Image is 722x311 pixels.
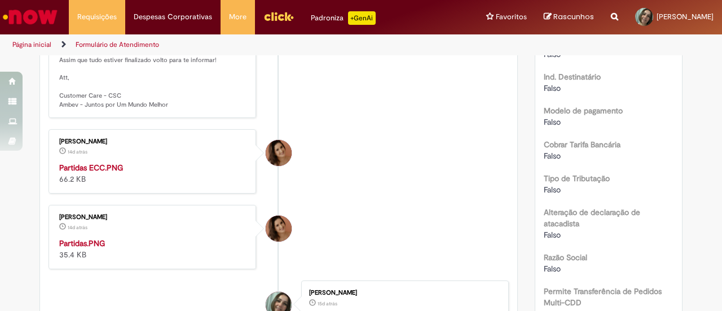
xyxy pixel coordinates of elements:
[266,216,292,242] div: Emiliane Dias De Souza
[59,138,247,145] div: [PERSON_NAME]
[544,106,623,116] b: Modelo de pagamento
[59,162,247,185] div: 66.2 KB
[68,224,87,231] time: 14/08/2025 10:46:05
[544,207,640,229] b: Alteração de declaração de atacadista
[544,83,561,93] span: Falso
[657,12,714,21] span: [PERSON_NAME]
[544,252,587,262] b: Razão Social
[12,40,51,49] a: Página inicial
[68,148,87,155] time: 14/08/2025 10:46:05
[59,214,247,221] div: [PERSON_NAME]
[544,117,561,127] span: Falso
[544,264,561,274] span: Falso
[318,300,337,307] span: 15d atrás
[59,238,105,248] a: Partidas.PNG
[544,230,561,240] span: Falso
[544,151,561,161] span: Falso
[263,8,294,25] img: click_logo_yellow_360x200.png
[544,286,662,308] b: Permite Transferência de Pedidos Multi-CDD
[59,163,123,173] a: Partidas ECC.PNG
[544,49,561,59] span: Falso
[496,11,527,23] span: Favoritos
[309,290,497,296] div: [PERSON_NAME]
[68,224,87,231] span: 14d atrás
[544,173,610,183] b: Tipo de Tributação
[311,11,376,25] div: Padroniza
[77,11,117,23] span: Requisições
[318,300,337,307] time: 13/08/2025 20:14:56
[76,40,159,49] a: Formulário de Atendimento
[544,139,620,150] b: Cobrar Tarifa Bancária
[59,238,247,260] div: 35.4 KB
[134,11,212,23] span: Despesas Corporativas
[348,11,376,25] p: +GenAi
[68,148,87,155] span: 14d atrás
[1,6,59,28] img: ServiceNow
[266,140,292,166] div: Emiliane Dias De Souza
[544,12,594,23] a: Rascunhos
[553,11,594,22] span: Rascunhos
[544,72,601,82] b: Ind. Destinatário
[229,11,246,23] span: More
[544,185,561,195] span: Falso
[8,34,473,55] ul: Trilhas de página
